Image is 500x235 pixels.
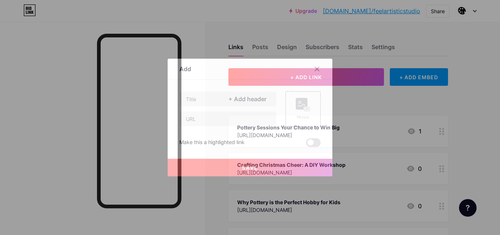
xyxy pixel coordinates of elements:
input: Title [180,92,276,106]
div: Picture [296,114,310,120]
div: Add [179,65,191,73]
div: Make this a highlighted link [179,138,245,147]
button: Save [168,159,332,176]
input: URL [180,111,276,126]
span: Save [242,165,258,171]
